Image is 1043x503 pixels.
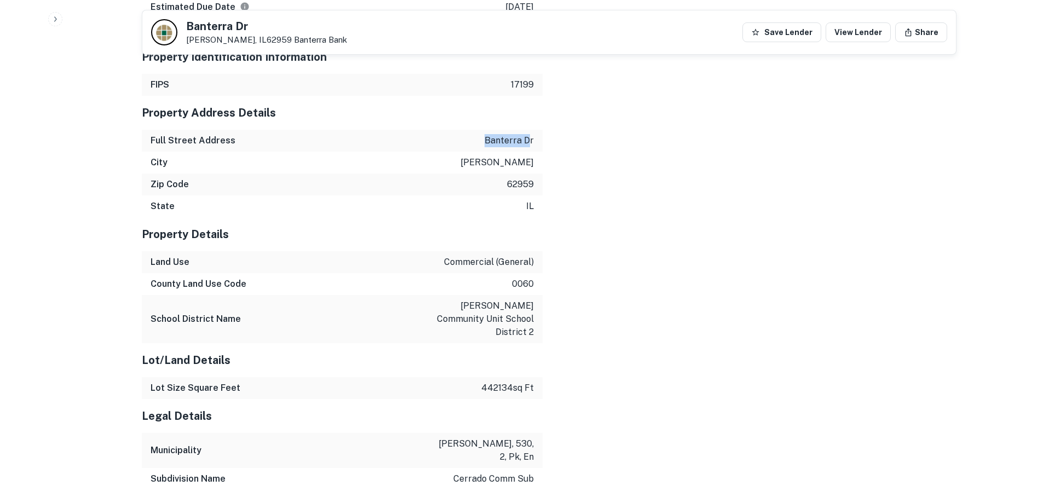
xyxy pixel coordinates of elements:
h5: Legal Details [142,408,543,424]
h6: State [151,200,175,213]
h6: FIPS [151,78,169,91]
p: banterra dr [485,134,534,147]
h5: Banterra Dr [186,21,347,32]
p: cerrado comm sub [453,472,534,485]
p: 442134 sq ft [481,381,534,395]
h6: Land Use [151,256,189,269]
p: il [526,200,534,213]
button: Share [895,22,947,42]
h6: County Land Use Code [151,277,246,291]
h5: Property Details [142,226,543,242]
h6: Municipality [151,444,201,457]
h5: Lot/Land Details [142,352,543,368]
p: [PERSON_NAME] [460,156,534,169]
h6: Zip Code [151,178,189,191]
p: [PERSON_NAME], IL62959 [186,35,347,45]
iframe: Chat Widget [988,415,1043,468]
button: Save Lender [742,22,821,42]
h6: Lot Size Square Feet [151,381,240,395]
h5: Property Identification Information [142,49,543,65]
a: Banterra Bank [294,35,347,44]
h6: Full Street Address [151,134,235,147]
h6: Estimated Due Date [151,1,250,14]
h6: City [151,156,168,169]
p: [PERSON_NAME], 530, 2, pk, en [435,437,534,464]
p: 0060 [512,277,534,291]
h6: School District Name [151,313,241,326]
h6: Subdivision Name [151,472,226,485]
p: commercial (general) [444,256,534,269]
a: View Lender [826,22,891,42]
p: 17199 [511,78,534,91]
p: [DATE] [505,1,534,14]
svg: Estimate is based on a standard schedule for this type of loan. [240,2,250,11]
p: 62959 [507,178,534,191]
p: [PERSON_NAME] community unit school district 2 [435,299,534,339]
h5: Property Address Details [142,105,543,121]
